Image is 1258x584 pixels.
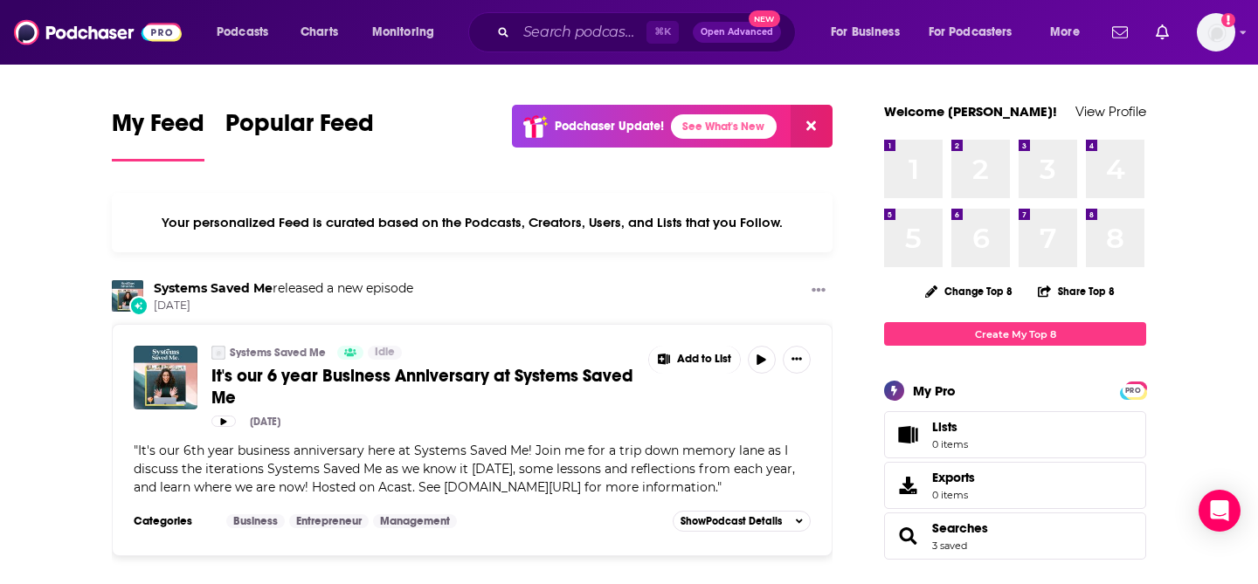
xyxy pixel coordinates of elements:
span: Exports [890,473,925,498]
button: open menu [204,18,291,46]
span: Lists [932,419,968,435]
span: ⌘ K [646,21,679,44]
a: Entrepreneur [289,514,369,528]
img: Systems Saved Me [211,346,225,360]
button: Show More Button [805,280,833,302]
span: It's our 6th year business anniversary here at Systems Saved Me! Join me for a trip down memory l... [134,443,795,495]
a: Lists [884,411,1146,458]
span: My Feed [112,108,204,148]
span: Charts [301,20,338,45]
button: open menu [360,18,457,46]
img: User Profile [1197,13,1235,52]
a: Management [373,514,457,528]
a: View Profile [1075,103,1146,120]
span: More [1050,20,1080,45]
a: See What's New [671,114,777,139]
img: Systems Saved Me [112,280,143,312]
span: Exports [932,470,975,485]
button: Change Top 8 [915,280,1023,302]
div: My Pro [913,382,956,399]
div: Search podcasts, credits, & more... [485,12,812,52]
button: Share Top 8 [1037,274,1116,308]
a: 3 saved [932,539,967,552]
button: open menu [1038,18,1102,46]
a: Systems Saved Me [154,280,273,296]
span: [DATE] [154,299,413,313]
span: Podcasts [217,20,268,45]
div: New Episode [129,296,149,315]
span: Logged in as sophiak [1197,13,1235,52]
span: Searches [884,512,1146,560]
span: Lists [890,423,925,447]
img: It's our 6 year Business Anniversary at Systems Saved Me [134,346,197,409]
h3: released a new episode [154,280,413,297]
a: Exports [884,462,1146,509]
span: Monitoring [372,20,434,45]
button: ShowPodcast Details [673,511,811,532]
span: " " [134,443,795,495]
a: Show notifications dropdown [1149,17,1176,47]
a: Welcome [PERSON_NAME]! [884,103,1057,120]
input: Search podcasts, credits, & more... [516,18,646,46]
svg: Add a profile image [1221,13,1235,27]
span: Add to List [677,353,731,366]
a: Charts [289,18,349,46]
button: open menu [917,18,1038,46]
a: Systems Saved Me [230,346,326,360]
a: Show notifications dropdown [1105,17,1135,47]
span: It's our 6 year Business Anniversary at Systems Saved Me [211,365,633,409]
span: 0 items [932,438,968,450]
span: Idle [375,344,395,361]
span: For Business [831,20,900,45]
button: Show More Button [649,346,740,374]
h3: Categories [134,514,212,528]
a: Popular Feed [225,108,374,161]
div: [DATE] [250,416,280,428]
span: 0 items [932,489,975,501]
div: Your personalized Feed is curated based on the Podcasts, Creators, Users, and Lists that you Follow. [112,193,833,252]
a: PRO [1123,383,1144,396]
button: Open AdvancedNew [693,22,781,43]
a: Searches [890,524,925,548]
span: Open Advanced [701,28,773,37]
span: Show Podcast Details [681,515,782,527]
div: Open Intercom Messenger [1199,490,1241,532]
span: For Podcasters [929,20,1013,45]
a: Business [226,514,285,528]
button: open menu [819,18,922,46]
a: Idle [368,346,402,360]
a: It's our 6 year Business Anniversary at Systems Saved Me [211,365,636,409]
a: My Feed [112,108,204,161]
img: Podchaser - Follow, Share and Rate Podcasts [14,16,182,49]
p: Podchaser Update! [555,119,664,134]
a: Searches [932,520,988,536]
span: PRO [1123,384,1144,397]
button: Show More Button [783,346,811,374]
button: Show profile menu [1197,13,1235,52]
span: Popular Feed [225,108,374,148]
a: Create My Top 8 [884,322,1146,346]
span: Lists [932,419,957,435]
span: New [749,10,780,27]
